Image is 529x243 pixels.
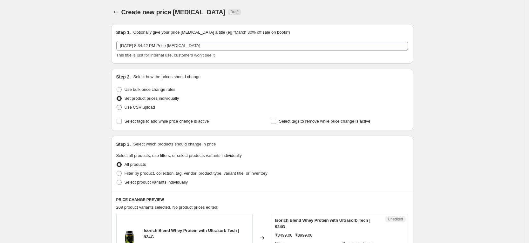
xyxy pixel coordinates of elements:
p: Optionally give your price [MEDICAL_DATA] a title (eg "March 30% off sale on boots") [133,29,290,36]
span: Select tags to remove while price change is active [279,119,370,124]
span: Draft [230,10,239,15]
h2: Step 3. [116,141,131,147]
span: Isorich Blend Whey Protein with Ultrasorb Tech | 924G [275,218,370,229]
span: Select tags to add while price change is active [125,119,209,124]
span: Filter by product, collection, tag, vendor, product type, variant title, or inventory [125,171,268,176]
h6: PRICE CHANGE PREVIEW [116,197,408,202]
strike: ₹3999.00 [295,232,313,239]
span: Select product variants individually [125,180,188,185]
h2: Step 2. [116,74,131,80]
span: This title is just for internal use, customers won't see it [116,53,215,57]
span: Isorich Blend Whey Protein with Ultrasorb Tech | 924G [144,228,239,239]
span: Use bulk price change rules [125,87,175,92]
input: 30% off holiday sale [116,41,408,51]
span: Select all products, use filters, or select products variants individually [116,153,242,158]
span: Unedited [388,217,403,222]
div: ₹3499.00 [275,232,293,239]
button: Price change jobs [111,8,120,17]
p: Select which products should change in price [133,141,216,147]
span: 209 product variants selected. No product prices edited: [116,205,219,210]
span: Set product prices individually [125,96,179,101]
span: All products [125,162,146,167]
h2: Step 1. [116,29,131,36]
span: Use CSV upload [125,105,155,110]
p: Select how the prices should change [133,74,200,80]
span: Create new price [MEDICAL_DATA] [121,9,226,16]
